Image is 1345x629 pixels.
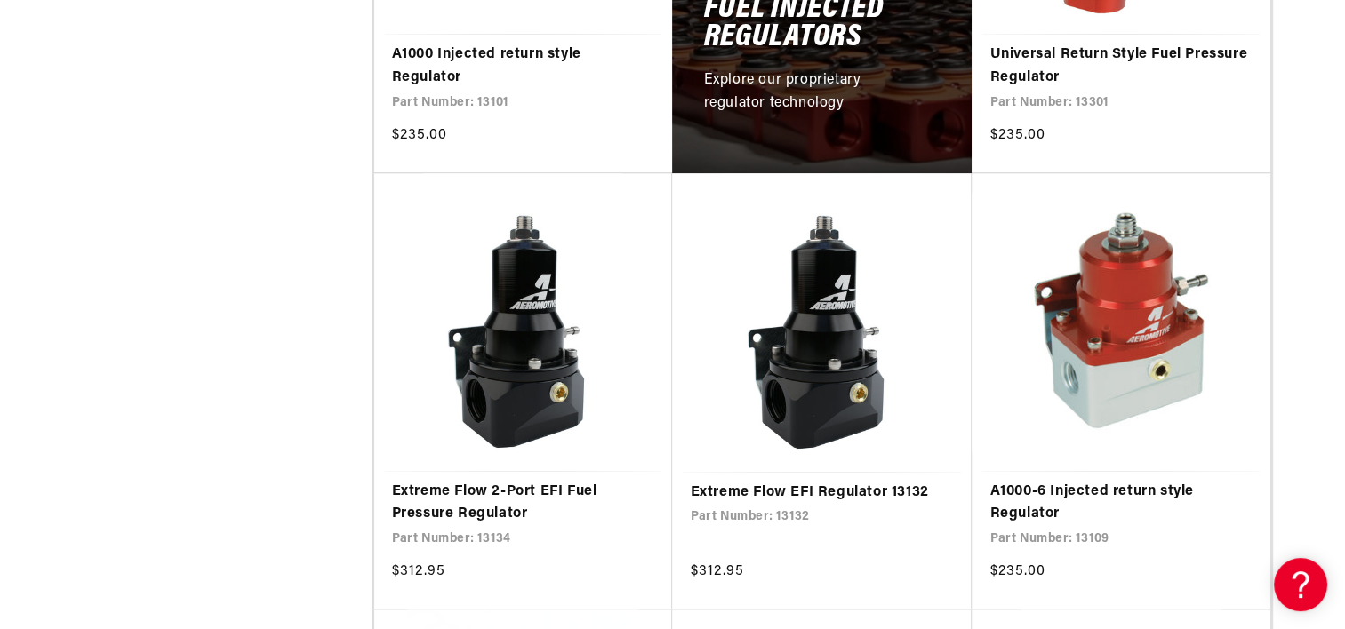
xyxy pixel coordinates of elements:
a: Universal Return Style Fuel Pressure Regulator [989,44,1253,89]
p: Explore our proprietary regulator technology [703,69,921,115]
a: Extreme Flow 2-Port EFI Fuel Pressure Regulator [392,481,655,526]
a: A1000 Injected return style Regulator [392,44,655,89]
a: A1000-6 Injected return style Regulator [989,481,1253,526]
a: Extreme Flow EFI Regulator 13132 [690,482,954,505]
